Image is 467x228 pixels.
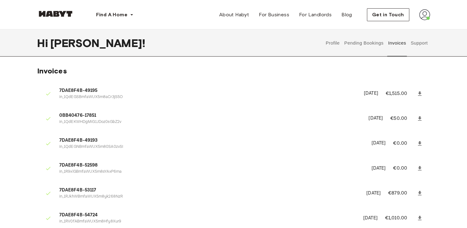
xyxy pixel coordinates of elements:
[386,90,415,97] p: €1,515.00
[325,29,341,57] button: Profile
[410,29,429,57] button: Support
[299,11,332,18] span: For Landlords
[37,37,50,49] span: Hi
[59,119,361,125] p: in_1QdEKWHDgMiG1JDoz0sGbZ2v
[254,9,294,21] a: For Business
[390,115,415,122] p: €50.00
[388,190,415,197] p: €879.00
[214,9,254,21] a: About Habyt
[259,11,289,18] span: For Business
[371,165,386,172] p: [DATE]
[387,29,407,57] button: Invoices
[37,66,67,75] span: Invoices
[59,169,364,175] p: in_1R9xlGBmfaWUX5m8sYAxP6ma
[419,9,430,20] img: avatar
[50,37,145,49] span: [PERSON_NAME] !
[367,8,409,21] button: Get in Touch
[59,212,356,219] span: 7DAE8F4B-54724
[337,9,357,21] a: Blog
[59,219,356,225] p: in_1RV0fABmfaWUX5m8Hfy8Xur9
[371,140,386,147] p: [DATE]
[385,214,415,222] p: €1,010.00
[59,187,359,194] span: 7DAE8F4B-53117
[59,144,364,150] p: in_1QdEGNBmfaWUX5m80SA0zvSI
[364,90,378,97] p: [DATE]
[363,215,378,222] p: [DATE]
[341,11,352,18] span: Blog
[393,165,415,172] p: €0.00
[59,137,364,144] span: 7DAE8F4B-49193
[294,9,337,21] a: For Landlords
[37,11,74,17] img: Habyt
[372,11,404,18] span: Get in Touch
[344,29,384,57] button: Pending Bookings
[368,115,383,122] p: [DATE]
[59,162,364,169] span: 7DAE8F4B-52598
[219,11,249,18] span: About Habyt
[59,112,361,119] span: 0BB40476-17851
[59,194,359,200] p: in_1RJkhWBmfaWUX5m8yk268NzR
[91,9,138,21] button: Find A Home
[59,87,356,94] span: 7DAE8F4B-49195
[323,29,430,57] div: user profile tabs
[59,94,356,100] p: in_1QdEGSBmfaWUX5m8aCr3jS5O
[393,140,415,147] p: €0.00
[366,190,381,197] p: [DATE]
[96,11,127,18] span: Find A Home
